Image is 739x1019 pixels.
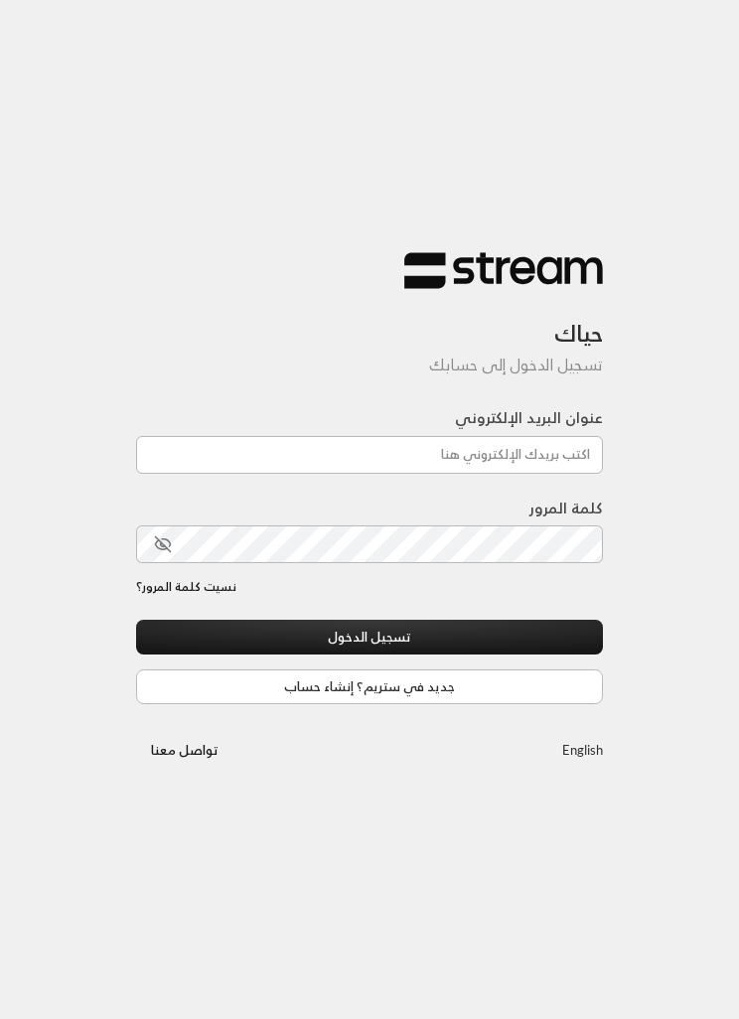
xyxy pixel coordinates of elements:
[455,407,603,430] label: عنوان البريد الإلكتروني
[136,356,603,374] h5: تسجيل الدخول إلى حسابك
[136,436,603,474] input: اكتب بريدك الإلكتروني هنا
[136,578,236,596] a: نسيت كلمة المرور؟
[146,527,180,561] button: toggle password visibility
[136,620,603,655] button: تسجيل الدخول
[136,739,233,762] a: تواصل معنا
[136,290,603,348] h3: حياك
[529,498,603,520] label: كلمة المرور
[562,734,603,769] a: English
[404,251,603,290] img: Stream Logo
[136,669,603,704] a: جديد في ستريم؟ إنشاء حساب
[136,734,233,769] button: تواصل معنا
